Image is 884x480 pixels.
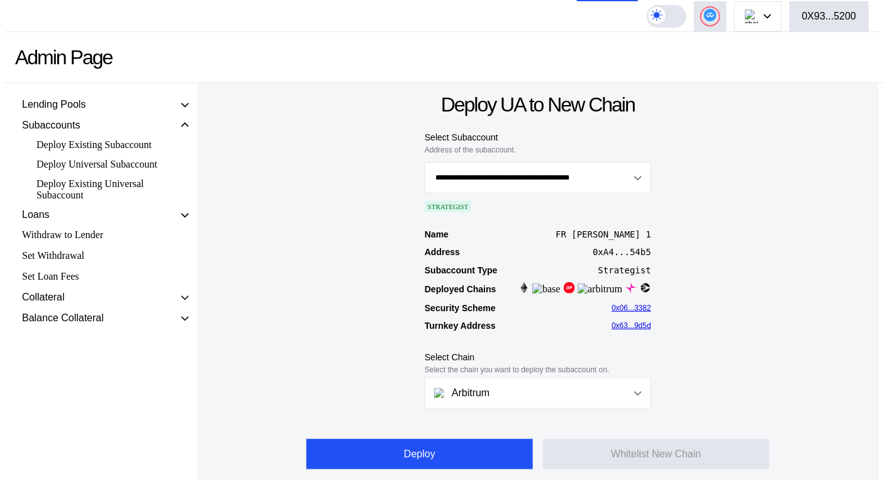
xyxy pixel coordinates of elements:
[22,99,86,110] div: Lending Pools
[425,201,471,212] div: STRATEGIST
[18,226,193,244] div: Withdraw to Lender
[745,9,759,23] img: chain logo
[532,283,560,295] img: base
[734,1,782,31] button: chain logo
[18,268,193,285] div: Set Loan Fees
[598,265,651,275] div: Strategist
[22,120,81,131] div: Subaccounts
[790,1,869,31] button: 0X93...5200
[22,292,65,303] div: Collateral
[625,282,637,294] img: unichain
[425,365,651,374] div: Select the chain you want to deploy the subaccount on.
[612,304,651,312] a: 0x06...3382
[802,11,856,22] div: 0X93...5200
[518,282,530,294] img: mainnet
[30,157,174,172] div: Deploy Universal Subaccount
[593,247,651,257] div: 0xA4...54b5
[441,93,635,117] div: Deploy UA to New Chain
[425,283,496,295] div: Deployed Chains
[425,162,651,193] button: Open menu
[564,282,575,294] img: optimism
[425,132,651,143] div: Select Subaccount
[306,439,533,469] button: Deploy
[425,146,651,154] div: Address of the subaccount.
[30,137,174,152] div: Deploy Existing Subaccount
[18,247,193,265] div: Set Withdrawal
[434,387,619,399] div: Arbitrum
[556,229,651,239] div: FR [PERSON_NAME] 1
[640,282,651,294] img: sonic
[425,320,496,331] div: Turnkey Address
[425,246,460,258] div: Address
[425,229,449,240] div: Name
[30,176,174,203] div: Deploy Existing Universal Subaccount
[425,302,496,314] div: Security Scheme
[15,46,112,69] div: Admin Page
[425,377,651,409] button: Open menu
[425,351,651,363] div: Select Chain
[543,439,769,469] button: Whitelist New Chain
[612,321,651,330] a: 0x63...9d5d
[434,388,444,398] img: chain-logo
[22,312,104,324] div: Balance Collateral
[425,265,498,276] div: Subaccount Type
[22,209,50,220] div: Loans
[578,283,622,295] img: arbitrum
